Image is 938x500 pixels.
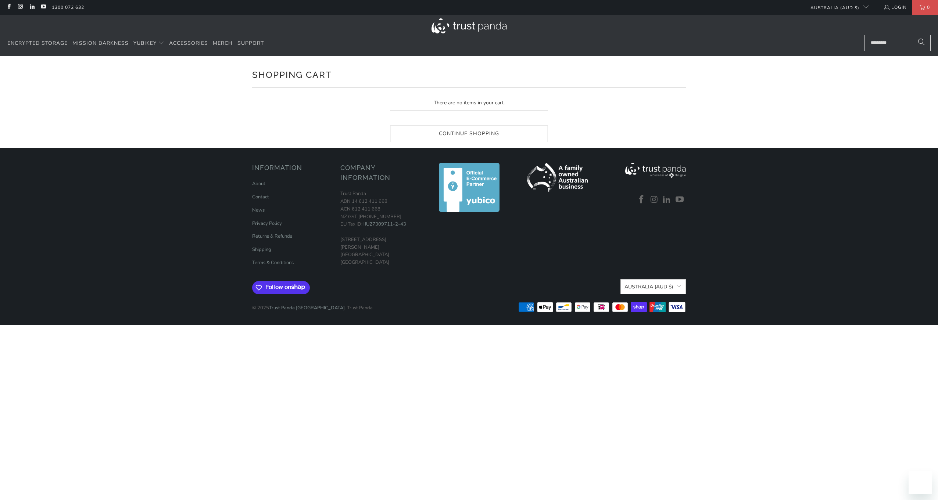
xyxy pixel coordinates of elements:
a: Privacy Policy [252,220,282,227]
a: Shipping [252,246,271,253]
a: Login [883,3,907,11]
iframe: Button to launch messaging window [909,471,932,494]
a: 1300 072 632 [52,3,84,11]
span: Encrypted Storage [7,40,68,47]
a: Trust Panda Australia on LinkedIn [29,4,35,10]
span: YubiKey [133,40,157,47]
a: Returns & Refunds [252,233,292,240]
a: Trust Panda [GEOGRAPHIC_DATA] [269,305,345,311]
span: Support [237,40,264,47]
a: Accessories [169,35,208,52]
a: Terms & Conditions [252,259,294,266]
a: HU27309711-2-43 [362,221,406,227]
img: Trust Panda Australia [432,18,507,33]
a: Trust Panda Australia on LinkedIn [662,195,673,205]
p: There are no items in your cart. [390,95,548,111]
h1: Shopping Cart [252,67,686,82]
p: Trust Panda ABN 14 612 411 668 ACN 612 411 668 NZ GST [PHONE_NUMBER] EU Tax ID: [STREET_ADDRESS][... [340,190,421,266]
a: Mission Darkness [72,35,129,52]
a: About [252,180,265,187]
p: © 2025 . Trust Panda [252,297,373,312]
a: Trust Panda Australia on Instagram [17,4,23,10]
a: News [252,207,265,213]
a: Trust Panda Australia on Instagram [649,195,660,205]
a: Trust Panda Australia on YouTube [40,4,46,10]
input: Search... [864,35,931,51]
span: Merch [213,40,233,47]
button: Search [912,35,931,51]
a: Encrypted Storage [7,35,68,52]
a: Trust Panda Australia on YouTube [674,195,685,205]
a: Support [237,35,264,52]
span: Mission Darkness [72,40,129,47]
a: Trust Panda Australia on Facebook [636,195,647,205]
a: Contact [252,194,269,200]
summary: YubiKey [133,35,164,52]
button: Australia (AUD $) [620,279,686,294]
a: Merch [213,35,233,52]
span: Accessories [169,40,208,47]
nav: Translation missing: en.navigation.header.main_nav [7,35,264,52]
a: Continue Shopping [390,126,548,142]
a: Trust Panda Australia on Facebook [6,4,12,10]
